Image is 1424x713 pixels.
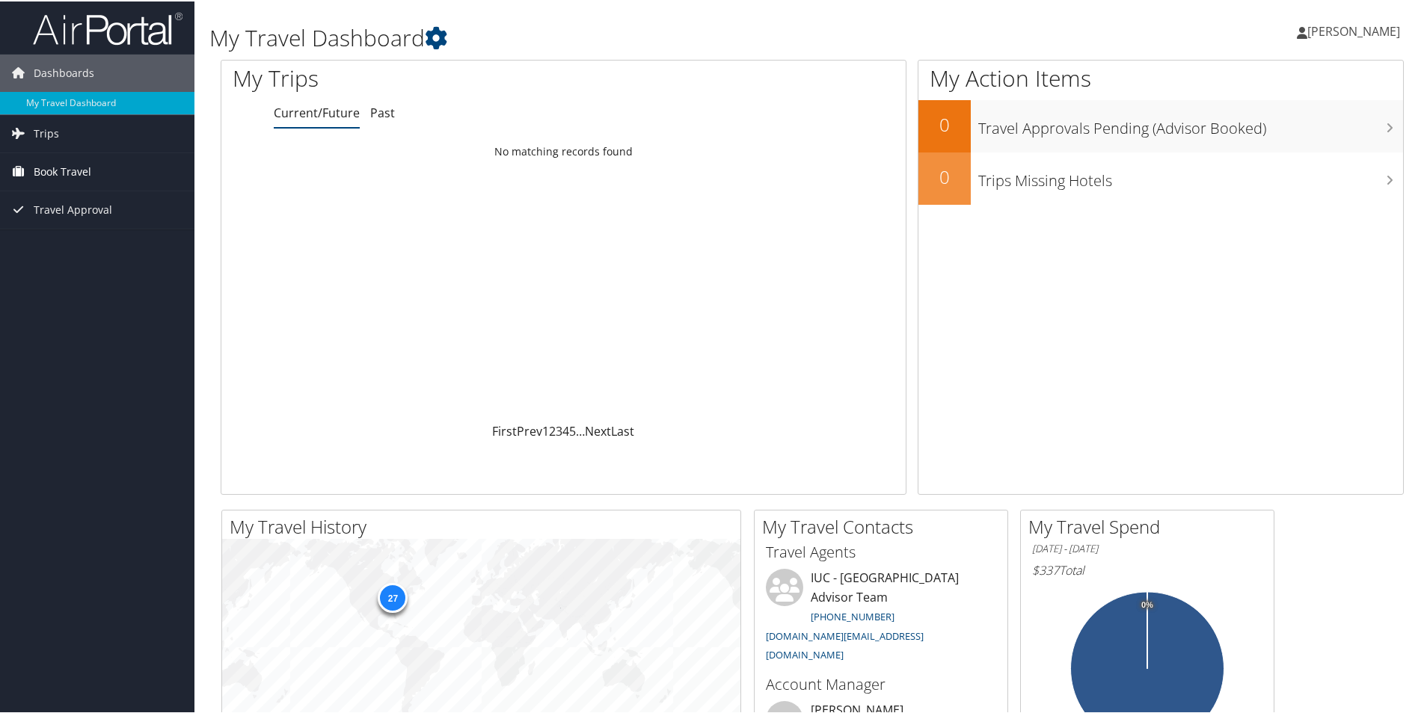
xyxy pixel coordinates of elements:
span: $337 [1032,561,1059,577]
a: 3 [556,422,562,438]
a: 0Trips Missing Hotels [918,151,1403,203]
a: [DOMAIN_NAME][EMAIL_ADDRESS][DOMAIN_NAME] [766,628,924,661]
a: 0Travel Approvals Pending (Advisor Booked) [918,99,1403,151]
h2: 0 [918,111,971,136]
a: Next [585,422,611,438]
span: [PERSON_NAME] [1307,22,1400,38]
div: 27 [378,581,408,611]
img: airportal-logo.png [33,10,182,45]
td: No matching records found [221,137,906,164]
h2: My Travel Spend [1028,513,1274,538]
a: First [492,422,517,438]
h6: [DATE] - [DATE] [1032,540,1262,555]
span: Travel Approval [34,190,112,227]
span: Book Travel [34,152,91,189]
a: [PHONE_NUMBER] [811,608,894,622]
h2: 0 [918,163,971,188]
a: 2 [549,422,556,438]
h3: Account Manager [766,673,996,694]
h1: My Travel Dashboard [209,21,1013,52]
h1: My Trips [233,61,610,93]
span: Dashboards [34,53,94,90]
h3: Travel Agents [766,540,996,561]
h3: Trips Missing Hotels [978,161,1403,190]
a: Last [611,422,634,438]
a: Prev [517,422,542,438]
h2: My Travel History [230,513,740,538]
span: Trips [34,114,59,151]
a: 5 [569,422,576,438]
a: [PERSON_NAME] [1297,7,1415,52]
li: IUC - [GEOGRAPHIC_DATA] Advisor Team [758,567,1004,667]
h1: My Action Items [918,61,1403,93]
h3: Travel Approvals Pending (Advisor Booked) [978,109,1403,138]
tspan: 0% [1141,599,1153,608]
span: … [576,422,585,438]
a: Past [370,103,395,120]
a: 1 [542,422,549,438]
h6: Total [1032,561,1262,577]
h2: My Travel Contacts [762,513,1007,538]
a: Current/Future [274,103,360,120]
a: 4 [562,422,569,438]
